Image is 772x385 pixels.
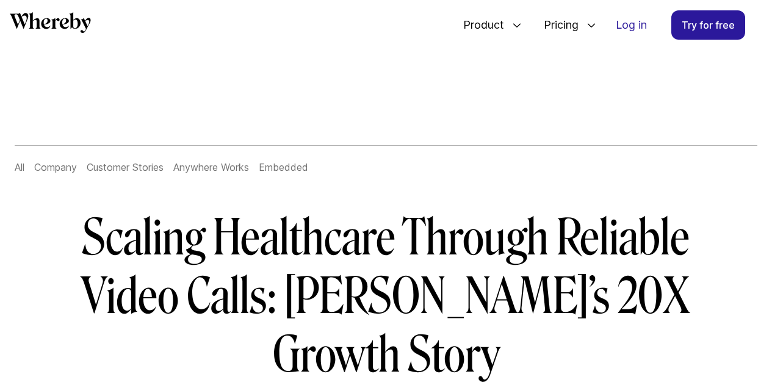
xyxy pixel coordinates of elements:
[15,161,24,173] a: All
[173,161,249,173] a: Anywhere Works
[10,12,91,37] a: Whereby
[532,5,582,45] span: Pricing
[87,161,164,173] a: Customer Stories
[606,11,657,39] a: Log in
[35,209,738,384] h1: Scaling Healthcare Through Reliable Video Calls: [PERSON_NAME]’s 20X Growth Story
[10,12,91,33] svg: Whereby
[34,161,77,173] a: Company
[671,10,745,40] a: Try for free
[259,161,308,173] a: Embedded
[451,5,507,45] span: Product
